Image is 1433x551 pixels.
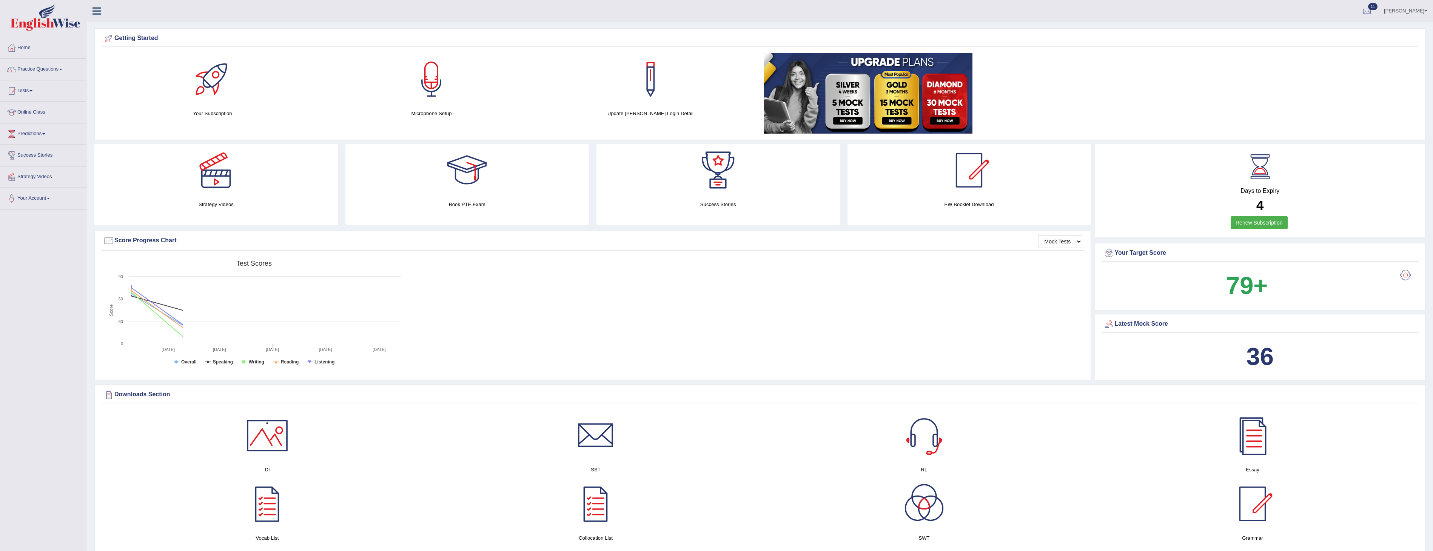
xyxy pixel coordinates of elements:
[236,260,272,267] tspan: Test scores
[764,466,1085,474] h4: RL
[1226,272,1268,299] b: 79+
[121,342,123,346] text: 0
[119,319,123,324] text: 30
[764,53,972,134] img: small5.jpg
[119,297,123,301] text: 60
[435,466,756,474] h4: SST
[373,347,386,352] tspan: [DATE]
[0,123,86,142] a: Predictions
[1092,466,1413,474] h4: Essay
[0,145,86,164] a: Success Stories
[1103,248,1417,259] div: Your Target Score
[0,37,86,56] a: Home
[181,359,197,365] tspan: Overall
[103,389,1417,400] div: Downloads Section
[213,359,233,365] tspan: Speaking
[326,109,537,117] h4: Microphone Setup
[1092,534,1413,542] h4: Grammar
[0,166,86,185] a: Strategy Videos
[103,33,1417,44] div: Getting Started
[435,534,756,542] h4: Collocation List
[314,359,334,365] tspan: Listening
[764,534,1085,542] h4: SWT
[107,466,428,474] h4: DI
[266,347,279,352] tspan: [DATE]
[213,347,226,352] tspan: [DATE]
[94,200,338,208] h4: Strategy Videos
[596,200,840,208] h4: Success Stories
[109,304,114,316] tspan: Score
[0,188,86,207] a: Your Account
[847,200,1091,208] h4: EW Booklet Download
[107,534,428,542] h4: Vocab List
[345,200,589,208] h4: Book PTE Exam
[103,235,1082,246] div: Score Progress Chart
[162,347,175,352] tspan: [DATE]
[1256,198,1264,212] b: 4
[0,80,86,99] a: Tests
[1231,216,1288,229] a: Renew Subscription
[0,102,86,121] a: Online Class
[249,359,264,365] tspan: Writing
[0,59,86,78] a: Practice Questions
[107,109,318,117] h4: Your Subscription
[1103,319,1417,330] div: Latest Mock Score
[119,274,123,279] text: 90
[1103,188,1417,194] h4: Days to Expiry
[319,347,332,352] tspan: [DATE]
[545,109,756,117] h4: Update [PERSON_NAME] Login Detail
[281,359,299,365] tspan: Reading
[1247,343,1274,370] b: 36
[1368,3,1378,10] span: 11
